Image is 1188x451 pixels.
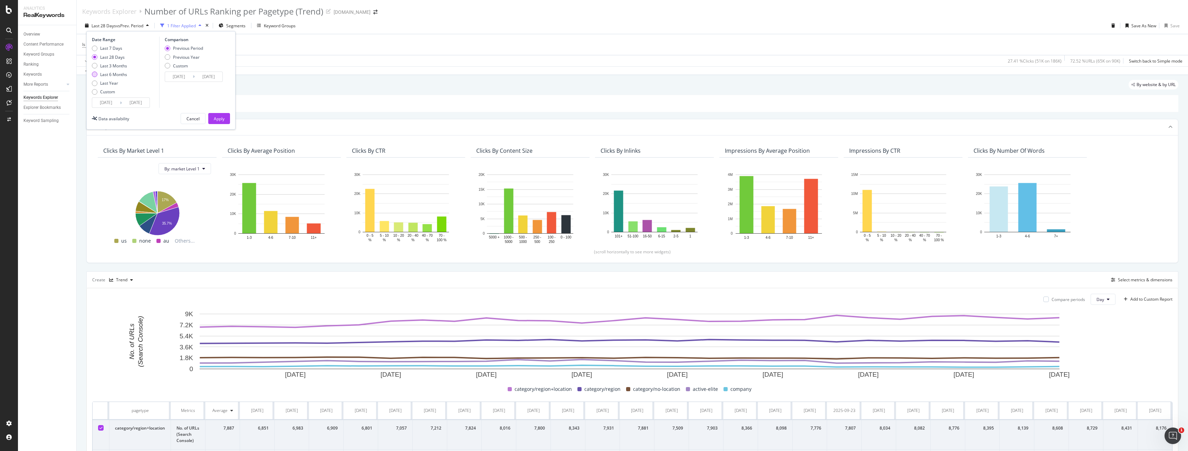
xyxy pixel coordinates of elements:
[352,171,460,243] div: A chart.
[479,187,485,191] text: 15K
[976,211,982,215] text: 10K
[877,234,886,237] text: 5 - 10
[23,117,59,124] div: Keyword Sampling
[180,332,193,340] text: 5.4K
[23,61,39,68] div: Ranking
[82,41,103,47] span: Is Branded
[519,239,527,243] text: 1000
[1108,276,1172,284] button: Select metrics & dimensions
[246,425,269,431] div: 6,851
[615,234,623,238] text: 101+
[92,310,1167,379] svg: A chart.
[856,230,858,234] text: 0
[173,54,200,60] div: Previous Year
[82,55,102,66] button: Apply
[92,98,120,107] input: Start Date
[384,425,407,431] div: 7,057
[728,173,733,177] text: 4M
[1118,277,1172,283] div: Select metrics & dimensions
[1126,55,1182,66] button: Switch back to Simple mode
[171,420,205,450] td: No. of URLs (Search Console)
[426,238,429,242] text: %
[633,385,680,393] span: category/no-location
[1143,425,1167,431] div: 8,176
[82,20,152,31] button: Last 28 DaysvsPrev. Period
[1129,58,1182,64] div: Switch back to Simple mode
[880,238,883,242] text: %
[976,173,982,177] text: 30K
[976,192,982,196] text: 20K
[176,407,200,414] div: Metrics
[1040,425,1063,431] div: 8,608
[380,234,389,237] text: 5 - 10
[23,31,40,38] div: Overview
[601,171,708,243] svg: A chart.
[411,238,414,242] text: %
[942,407,954,414] div: [DATE]
[439,234,444,237] text: 70 -
[909,238,912,242] text: %
[354,192,361,196] text: 20K
[173,63,188,69] div: Custom
[549,239,555,243] text: 250
[504,235,514,239] text: 1000 -
[769,407,782,414] div: [DATE]
[1091,294,1115,305] button: Day
[354,211,361,215] text: 10K
[725,171,833,245] div: A chart.
[165,37,225,43] div: Comparison
[603,192,609,196] text: 20K
[584,385,621,393] span: category/region
[631,407,643,414] div: [DATE]
[974,171,1081,243] div: A chart.
[735,407,747,414] div: [DATE]
[894,238,898,242] text: %
[214,116,224,122] div: Apply
[186,116,200,122] div: Cancel
[204,22,210,29] div: times
[476,147,533,154] div: Clicks By Content Size
[165,72,193,82] input: Start Date
[522,425,545,431] div: 7,800
[23,41,71,48] a: Content Performance
[23,71,71,78] a: Keywords
[1165,427,1181,444] iframe: Intercom live chat
[479,202,485,206] text: 10K
[1045,407,1058,414] div: [DATE]
[366,234,373,237] text: 0 - 5
[728,202,733,206] text: 2M
[144,6,323,17] div: Number of URLs Ranking per Pagetype (Trend)
[208,113,230,124] button: Apply
[92,23,116,29] span: Last 28 Days
[665,407,678,414] div: [DATE]
[808,235,814,239] text: 11+
[1114,407,1127,414] div: [DATE]
[103,147,164,154] div: Clicks By market Level 1
[849,171,957,243] svg: A chart.
[954,371,974,378] text: [DATE]
[533,235,541,239] text: 250 -
[354,173,361,177] text: 30K
[728,217,733,220] text: 1M
[173,45,203,51] div: Previous Period
[833,407,855,414] div: 2025-09-23
[798,425,821,431] div: 7,776
[851,192,858,196] text: 10M
[891,234,902,237] text: 10 - 20
[103,188,211,237] svg: A chart.
[116,278,127,282] div: Trend
[185,311,193,318] text: 9K
[100,89,115,95] div: Custom
[476,171,584,245] svg: A chart.
[164,166,200,172] span: By: market Level 1
[974,147,1045,154] div: Clicks By Number Of Words
[907,407,920,414] div: [DATE]
[251,407,264,414] div: [DATE]
[603,211,609,215] text: 10K
[98,116,129,122] div: Data availability
[643,234,652,238] text: 16-50
[476,371,497,378] text: [DATE]
[157,20,204,31] button: 1 Filter Applied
